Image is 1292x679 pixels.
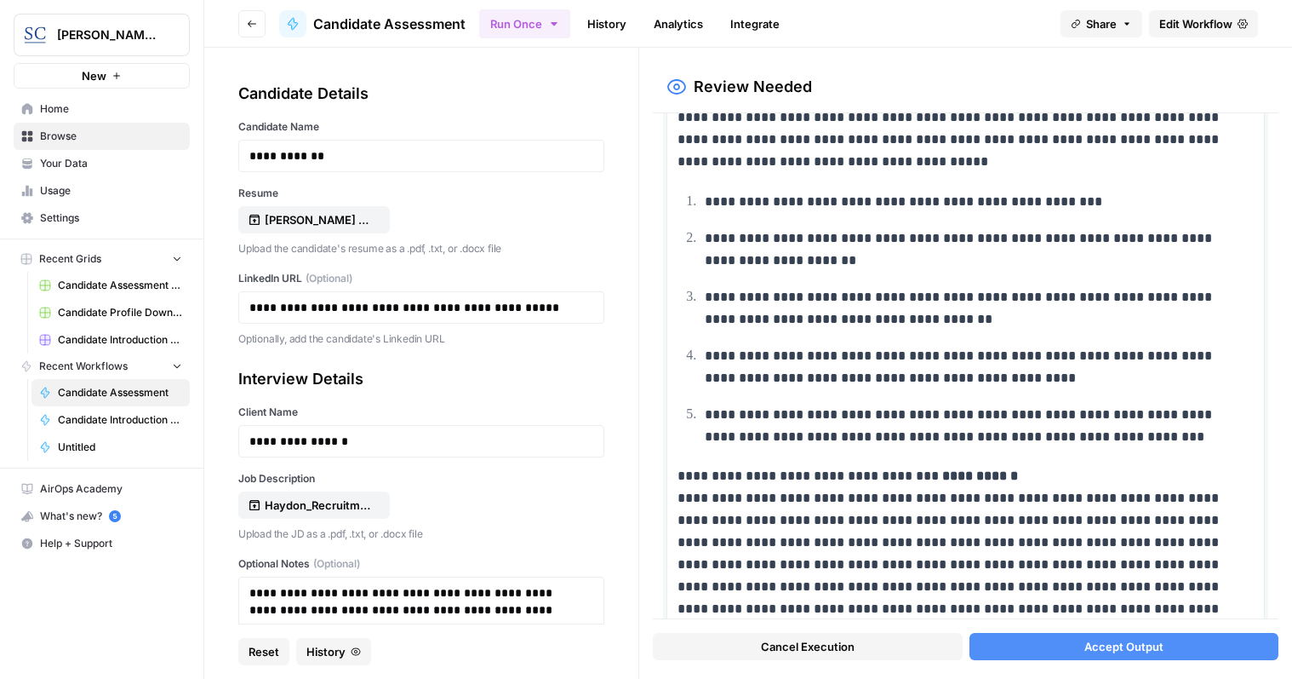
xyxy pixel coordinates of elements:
a: Analytics [643,10,713,37]
label: Optional Notes [238,556,604,572]
label: Resume [238,186,604,201]
h2: Review Needed [694,75,812,99]
span: Share [1086,15,1117,32]
div: Candidate Details [238,82,604,106]
a: Usage [14,177,190,204]
p: Upload the JD as a .pdf, .txt, or .docx file [238,526,604,543]
button: Share [1060,10,1142,37]
span: Candidate Introduction Download Sheet [58,332,182,348]
span: Usage [40,183,182,199]
a: Settings [14,204,190,232]
button: Reset [238,638,289,665]
a: Candidate Introduction and Profile [31,406,190,434]
span: Edit Workflow [1159,15,1232,32]
button: Recent Grids [14,246,190,272]
a: Your Data [14,150,190,177]
button: Accept Output [969,633,1278,660]
span: Recent Grids [39,251,101,267]
span: Browse [40,129,182,144]
a: Home [14,95,190,123]
button: What's new? 5 [14,503,190,530]
span: Your Data [40,156,182,171]
button: Run Once [479,9,570,38]
span: Candidate Assessment [58,385,182,400]
span: Accept Output [1084,638,1163,655]
p: Upload the candidate's resume as a .pdf, .txt, or .docx file [238,240,604,257]
a: Untitled [31,434,190,461]
a: Integrate [720,10,790,37]
img: Stanton Chase Nashville Logo [20,20,50,50]
a: Candidate Introduction Download Sheet [31,326,190,354]
span: (Optional) [313,556,360,572]
button: Cancel Execution [653,633,962,660]
button: History [296,638,371,665]
a: Edit Workflow [1149,10,1258,37]
span: History [306,643,346,660]
a: Candidate Assessment [31,379,190,406]
span: New [82,67,106,84]
a: History [577,10,637,37]
span: (Optional) [306,271,352,286]
label: Candidate Name [238,119,604,135]
button: Help + Support [14,530,190,557]
span: Recent Workflows [39,359,128,374]
span: Candidate Profile Download Sheet [58,305,182,320]
a: Candidate Profile Download Sheet [31,299,190,326]
span: Cancel Execution [761,638,855,655]
a: Candidate Assessment [279,10,466,37]
div: What's new? [14,503,189,529]
span: Candidate Assessment Download Sheet [58,278,182,293]
div: Interview Details [238,367,604,391]
button: New [14,63,190,89]
a: Candidate Assessment Download Sheet [31,272,190,299]
p: Haydon_Recruitment Profile_ED Mission Critical.pdf [265,497,374,514]
label: Client Name [238,405,604,420]
span: Candidate Assessment [313,14,466,34]
p: Optionally, add the candidate's Linkedin URL [238,331,604,348]
span: Untitled [58,440,182,455]
span: Reset [249,643,279,660]
span: [PERSON_NAME] [GEOGRAPHIC_DATA] [57,26,160,43]
button: Workspace: Stanton Chase Nashville [14,14,190,56]
span: AirOps Academy [40,481,182,497]
button: Recent Workflows [14,354,190,379]
a: Browse [14,123,190,150]
span: Candidate Introduction and Profile [58,412,182,428]
span: Help + Support [40,536,182,551]
p: [PERSON_NAME] Resume2.pdf [265,211,374,228]
button: Haydon_Recruitment Profile_ED Mission Critical.pdf [238,492,390,519]
span: Home [40,101,182,117]
label: Job Description [238,471,604,486]
button: [PERSON_NAME] Resume2.pdf [238,206,390,233]
label: LinkedIn URL [238,271,604,286]
span: Settings [40,210,182,226]
a: AirOps Academy [14,475,190,503]
text: 5 [112,512,117,521]
a: 5 [109,510,121,522]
